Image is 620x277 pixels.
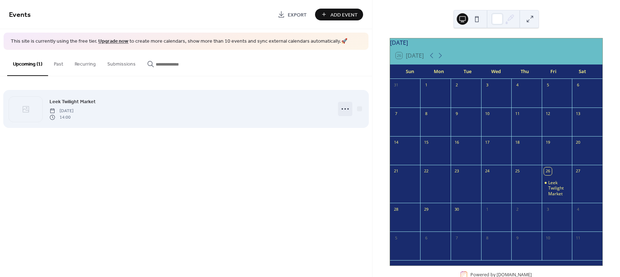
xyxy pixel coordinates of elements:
div: 31 [392,81,400,89]
div: 2 [513,205,521,213]
div: 25 [513,167,521,175]
div: 1 [422,81,430,89]
div: 6 [574,81,582,89]
div: 9 [453,110,461,118]
div: 3 [483,81,491,89]
div: 11 [513,110,521,118]
div: 3 [544,205,552,213]
div: 8 [483,234,491,242]
a: Upgrade now [98,37,128,46]
div: 7 [392,110,400,118]
div: 7 [453,234,461,242]
div: Leek Twilight Market [542,180,572,197]
div: 4 [513,81,521,89]
div: 14 [392,139,400,147]
div: 21 [392,167,400,175]
div: 4 [574,205,582,213]
div: Sat [568,65,597,79]
div: Mon [424,65,453,79]
div: Wed [482,65,511,79]
div: Fri [539,65,568,79]
div: 22 [422,167,430,175]
div: [DATE] [390,38,602,47]
span: Events [9,8,31,22]
div: 23 [453,167,461,175]
div: 27 [574,167,582,175]
div: 24 [483,167,491,175]
div: 1 [483,205,491,213]
div: 28 [392,205,400,213]
a: Leek Twilight Market [50,97,96,106]
button: Upcoming (1) [7,50,48,76]
div: 18 [513,139,521,147]
span: [DATE] [50,108,74,114]
div: 13 [574,110,582,118]
span: Export [288,11,307,19]
span: This site is currently using the free tier. to create more calendars, show more than 10 events an... [11,38,347,45]
button: Past [48,50,69,75]
button: Recurring [69,50,102,75]
div: Leek Twilight Market [548,180,569,197]
div: 2 [453,81,461,89]
div: 5 [544,81,552,89]
div: 10 [544,234,552,242]
div: 26 [544,167,552,175]
div: 10 [483,110,491,118]
div: 16 [453,139,461,147]
div: 12 [544,110,552,118]
div: 29 [422,205,430,213]
div: Tue [453,65,482,79]
div: Thu [511,65,539,79]
div: 30 [453,205,461,213]
div: 5 [392,234,400,242]
button: Add Event [315,9,363,20]
div: Sun [396,65,424,79]
div: 17 [483,139,491,147]
div: 19 [544,139,552,147]
span: Add Event [330,11,358,19]
div: 20 [574,139,582,147]
div: 11 [574,234,582,242]
span: 14:00 [50,114,74,121]
button: Submissions [102,50,141,75]
div: 8 [422,110,430,118]
div: 9 [513,234,521,242]
a: Export [272,9,312,20]
div: 6 [422,234,430,242]
div: 15 [422,139,430,147]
